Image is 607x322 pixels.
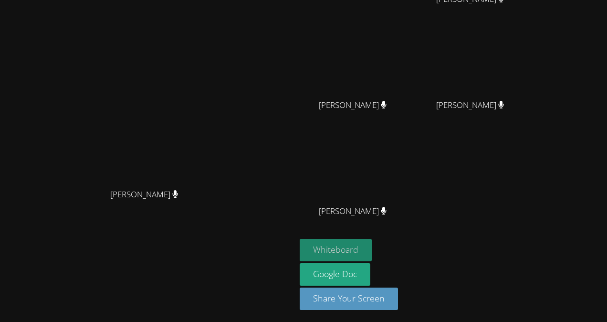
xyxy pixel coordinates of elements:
span: [PERSON_NAME] [319,204,387,218]
span: [PERSON_NAME] [436,98,504,112]
span: [PERSON_NAME] [110,188,178,202]
button: Whiteboard [300,239,372,261]
button: Share Your Screen [300,288,398,310]
a: Google Doc [300,263,370,286]
span: [PERSON_NAME] [319,98,387,112]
